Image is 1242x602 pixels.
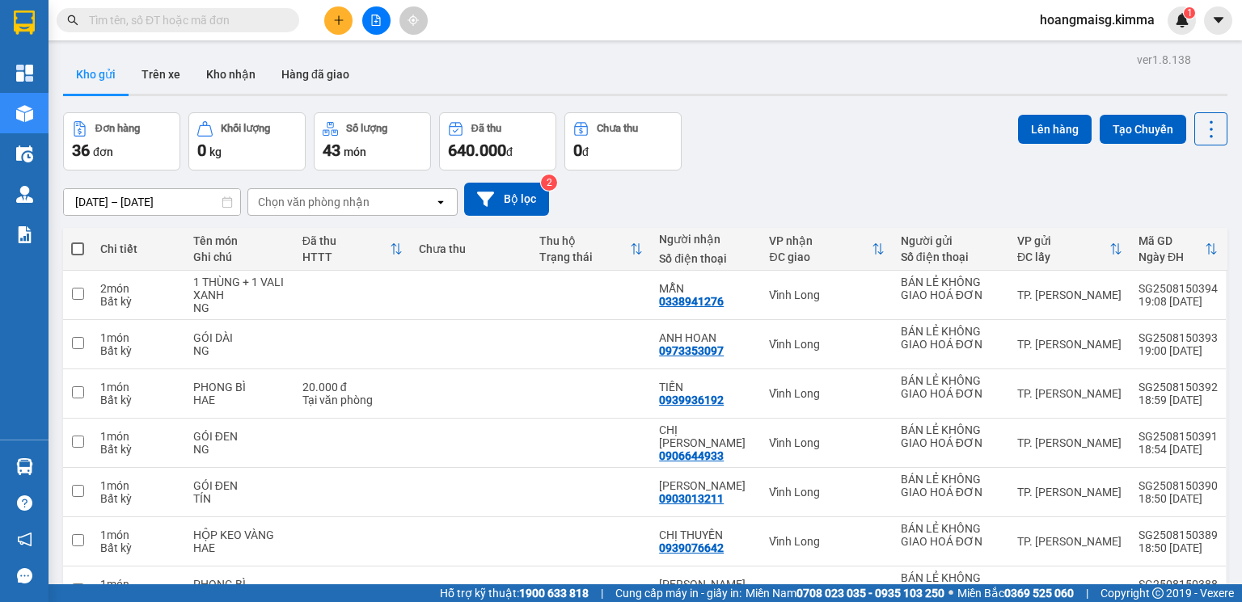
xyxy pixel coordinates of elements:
[16,186,33,203] img: warehouse-icon
[258,194,370,210] div: Chọn văn phòng nhận
[362,6,391,35] button: file-add
[72,141,90,160] span: 36
[100,242,177,255] div: Chi tiết
[761,228,892,271] th: Toggle SortBy
[370,15,382,26] span: file-add
[659,282,753,295] div: MẪN
[221,123,270,134] div: Khối lượng
[323,141,340,160] span: 43
[100,331,177,344] div: 1 món
[957,584,1074,602] span: Miền Bắc
[129,55,193,94] button: Trên xe
[659,449,724,462] div: 0906644933
[573,141,582,160] span: 0
[193,234,286,247] div: Tên món
[1017,535,1122,548] div: TP. [PERSON_NAME]
[1204,6,1232,35] button: caret-down
[659,331,753,344] div: ANH HOAN
[1184,7,1195,19] sup: 1
[471,123,501,134] div: Đã thu
[448,141,506,160] span: 640.000
[193,250,286,263] div: Ghi chú
[1138,578,1218,591] div: SG2508150388
[95,123,140,134] div: Đơn hàng
[16,226,33,243] img: solution-icon
[193,430,286,443] div: GÓI ĐEN
[1138,295,1218,308] div: 19:08 [DATE]
[1017,234,1109,247] div: VP gửi
[597,123,638,134] div: Chưa thu
[1138,234,1205,247] div: Mã GD
[659,578,753,591] div: HOÀNG DŨNG
[89,11,280,29] input: Tìm tên, số ĐT hoặc mã đơn
[333,15,344,26] span: plus
[302,250,390,263] div: HTTT
[659,541,724,554] div: 0939076642
[17,568,32,583] span: message
[100,381,177,394] div: 1 món
[901,423,1001,449] div: BÁN LẺ KHÔNG GIAO HOÁ ĐƠN
[193,276,286,301] div: 1 THÙNG + 1 VALI XANH
[100,295,177,308] div: Bất kỳ
[615,584,741,602] span: Cung cấp máy in - giấy in:
[193,301,286,314] div: NG
[440,584,589,602] span: Hỗ trợ kỹ thuật:
[601,584,603,602] span: |
[302,234,390,247] div: Đã thu
[1138,381,1218,394] div: SG2508150392
[302,381,403,394] div: 20.000 đ
[100,430,177,443] div: 1 món
[100,394,177,406] div: Bất kỳ
[193,528,286,541] div: HỘP KEO VÀNG
[193,443,286,456] div: NG
[1138,443,1218,456] div: 18:54 [DATE]
[1138,430,1218,443] div: SG2508150391
[16,458,33,475] img: warehouse-icon
[1017,338,1122,351] div: TP. [PERSON_NAME]
[901,374,1001,400] div: BÁN LẺ KHÔNG GIAO HOÁ ĐƠN
[344,145,366,158] span: món
[193,381,286,394] div: PHONG BÌ
[100,479,177,492] div: 1 món
[100,344,177,357] div: Bất kỳ
[197,141,206,160] span: 0
[100,492,177,505] div: Bất kỳ
[193,55,268,94] button: Kho nhận
[769,250,871,263] div: ĐC giao
[769,584,884,597] div: Vĩnh Long
[531,228,652,271] th: Toggle SortBy
[1027,10,1168,30] span: hoangmaisg.kimma
[1130,228,1226,271] th: Toggle SortBy
[796,587,944,600] strong: 0708 023 035 - 0935 103 250
[63,55,129,94] button: Kho gửi
[1138,541,1218,554] div: 18:50 [DATE]
[901,234,1001,247] div: Người gửi
[769,436,884,449] div: Vĩnh Long
[399,6,428,35] button: aim
[268,55,362,94] button: Hàng đã giao
[419,242,523,255] div: Chưa thu
[564,112,682,170] button: Chưa thu0đ
[901,250,1001,263] div: Số điện thoại
[100,578,177,591] div: 1 món
[746,584,944,602] span: Miền Nam
[769,535,884,548] div: Vĩnh Long
[314,112,431,170] button: Số lượng43món
[63,112,180,170] button: Đơn hàng36đơn
[17,532,32,547] span: notification
[1018,115,1092,144] button: Lên hàng
[93,145,113,158] span: đơn
[659,344,724,357] div: 0973353097
[901,571,1001,597] div: BÁN LẺ KHÔNG GIAO HOÁ ĐƠN
[434,196,447,208] svg: open
[539,234,631,247] div: Thu hộ
[659,233,753,246] div: Người nhận
[193,541,286,554] div: HAE
[14,11,35,35] img: logo-vxr
[541,175,557,191] sup: 2
[16,105,33,122] img: warehouse-icon
[17,495,32,511] span: question-circle
[1175,13,1189,27] img: icon-new-feature
[1138,344,1218,357] div: 19:00 [DATE]
[1138,250,1205,263] div: Ngày ĐH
